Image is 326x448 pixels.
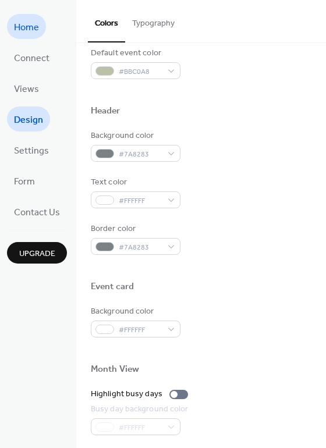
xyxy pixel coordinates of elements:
[119,66,162,78] span: #BBC0A8
[119,195,162,207] span: #FFFFFF
[91,105,121,118] div: Header
[91,176,178,189] div: Text color
[119,241,162,254] span: #7A8283
[7,106,50,131] a: Design
[19,248,55,260] span: Upgrade
[91,403,189,415] div: Busy day background color
[14,204,60,222] span: Contact Us
[7,242,67,264] button: Upgrade
[14,19,39,37] span: Home
[119,324,162,336] span: #FFFFFF
[7,137,56,162] a: Settings
[14,173,35,191] span: Form
[7,45,56,70] a: Connect
[91,305,178,318] div: Background color
[91,223,178,235] div: Border color
[91,364,139,376] div: Month View
[91,281,134,293] div: Event card
[7,199,67,224] a: Contact Us
[7,76,46,101] a: Views
[91,130,178,142] div: Background color
[119,148,162,161] span: #7A8283
[14,49,49,67] span: Connect
[91,47,178,59] div: Default event color
[14,80,39,98] span: Views
[7,168,42,193] a: Form
[14,111,43,129] span: Design
[14,142,49,160] span: Settings
[91,388,162,400] div: Highlight busy days
[7,14,46,39] a: Home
